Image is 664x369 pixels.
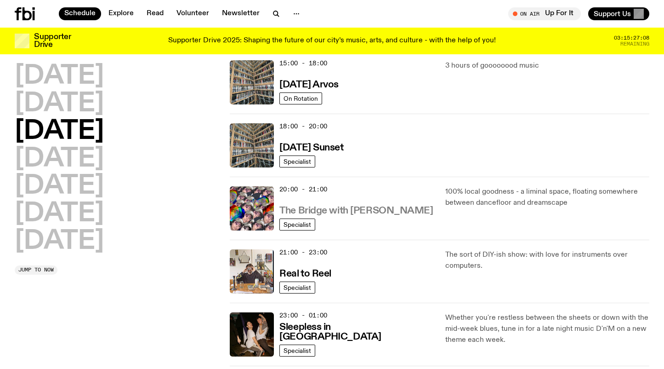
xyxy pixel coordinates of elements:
[279,345,315,357] a: Specialist
[279,204,433,216] a: The Bridge with [PERSON_NAME]
[279,323,434,342] h3: Sleepless in [GEOGRAPHIC_DATA]
[279,206,433,216] h3: The Bridge with [PERSON_NAME]
[59,7,101,20] a: Schedule
[445,249,649,271] p: The sort of DIY-ish show: with love for instruments over computers.
[508,7,581,20] button: On AirUp For It
[279,267,331,279] a: Real to Reel
[279,269,331,279] h3: Real to Reel
[15,265,57,275] button: Jump to now
[15,91,104,117] button: [DATE]
[284,221,311,228] span: Specialist
[168,37,496,45] p: Supporter Drive 2025: Shaping the future of our city’s music, arts, and culture - with the help o...
[171,7,215,20] a: Volunteer
[141,7,169,20] a: Read
[279,141,343,153] a: [DATE] Sunset
[279,78,339,90] a: [DATE] Arvos
[279,185,327,194] span: 20:00 - 21:00
[279,59,327,68] span: 15:00 - 18:00
[620,41,649,46] span: Remaining
[279,143,343,153] h3: [DATE] Sunset
[279,122,327,131] span: 18:00 - 20:00
[614,35,649,40] span: 03:15:27:08
[34,33,71,49] h3: Supporter Drive
[445,186,649,208] p: 100% local goodness - a liminal space, floating somewhere between dancefloor and dreamscape
[284,158,311,165] span: Specialist
[279,311,327,320] span: 23:00 - 01:00
[588,7,649,20] button: Support Us
[15,146,104,172] button: [DATE]
[103,7,139,20] a: Explore
[284,95,318,102] span: On Rotation
[279,156,315,167] a: Specialist
[594,10,631,18] span: Support Us
[230,249,274,294] img: Jasper Craig Adams holds a vintage camera to his eye, obscuring his face. He is wearing a grey ju...
[15,173,104,199] button: [DATE]
[279,80,339,90] h3: [DATE] Arvos
[230,123,274,167] img: A corner shot of the fbi music library
[15,63,104,89] button: [DATE]
[279,219,315,231] a: Specialist
[284,284,311,291] span: Specialist
[18,267,54,272] span: Jump to now
[279,321,434,342] a: Sleepless in [GEOGRAPHIC_DATA]
[279,248,327,257] span: 21:00 - 23:00
[230,60,274,104] img: A corner shot of the fbi music library
[445,60,649,71] p: 3 hours of goooooood music
[279,92,322,104] a: On Rotation
[284,347,311,354] span: Specialist
[15,119,104,144] button: [DATE]
[15,201,104,227] button: [DATE]
[230,312,274,357] img: Marcus Whale is on the left, bent to his knees and arching back with a gleeful look his face He i...
[445,312,649,346] p: Whether you're restless between the sheets or down with the mid-week blues, tune in for a late ni...
[15,229,104,254] button: [DATE]
[279,282,315,294] a: Specialist
[216,7,265,20] a: Newsletter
